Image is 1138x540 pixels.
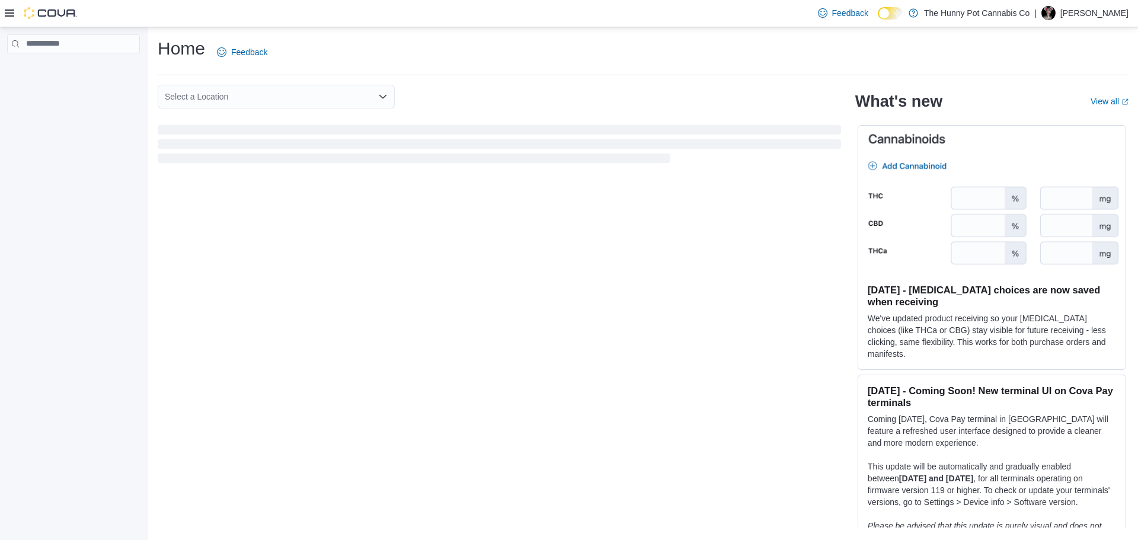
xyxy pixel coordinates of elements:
[158,37,205,60] h1: Home
[813,1,873,25] a: Feedback
[24,7,77,19] img: Cova
[855,92,942,111] h2: What's new
[158,127,841,165] span: Loading
[832,7,868,19] span: Feedback
[1091,97,1129,106] a: View allExternal link
[899,474,973,483] strong: [DATE] and [DATE]
[7,56,140,84] nav: Complex example
[868,312,1116,360] p: We've updated product receiving so your [MEDICAL_DATA] choices (like THCa or CBG) stay visible fo...
[868,413,1116,449] p: Coming [DATE], Cova Pay terminal in [GEOGRAPHIC_DATA] will feature a refreshed user interface des...
[868,284,1116,308] h3: [DATE] - [MEDICAL_DATA] choices are now saved when receiving
[868,385,1116,408] h3: [DATE] - Coming Soon! New terminal UI on Cova Pay terminals
[1041,6,1056,20] div: Kaila Paradis
[868,461,1116,508] p: This update will be automatically and gradually enabled between , for all terminals operating on ...
[231,46,267,58] span: Feedback
[878,7,903,20] input: Dark Mode
[1060,6,1129,20] p: [PERSON_NAME]
[378,92,388,101] button: Open list of options
[212,40,272,64] a: Feedback
[1121,98,1129,106] svg: External link
[1034,6,1037,20] p: |
[924,6,1030,20] p: The Hunny Pot Cannabis Co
